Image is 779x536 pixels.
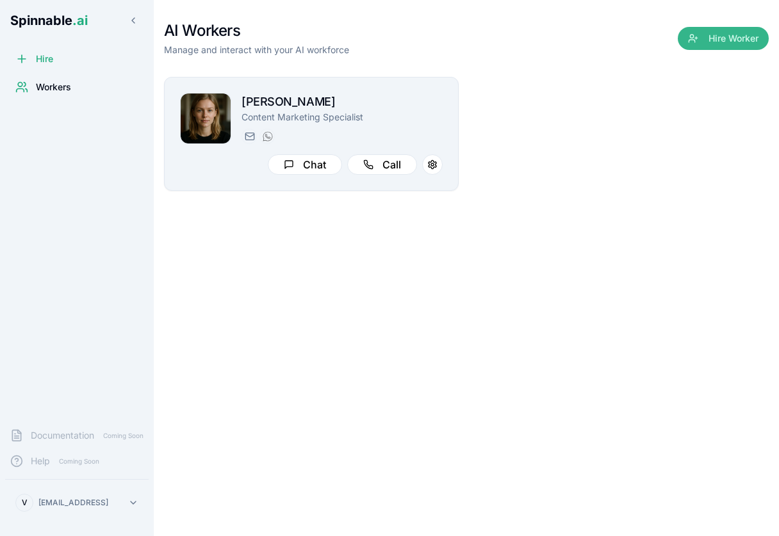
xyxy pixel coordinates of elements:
[36,81,71,93] span: Workers
[72,13,88,28] span: .ai
[36,53,53,65] span: Hire
[678,33,769,46] a: Hire Worker
[31,429,94,442] span: Documentation
[259,129,275,144] button: WhatsApp
[242,111,443,124] p: Content Marketing Specialist
[164,44,349,56] p: Manage and interact with your AI workforce
[268,154,342,175] button: Chat
[263,131,273,142] img: WhatsApp
[242,93,443,111] h2: [PERSON_NAME]
[678,27,769,50] button: Hire Worker
[22,498,28,508] span: V
[347,154,417,175] button: Call
[181,93,231,143] img: Sofia Guðmundsson
[10,13,88,28] span: Spinnable
[10,490,143,516] button: V[EMAIL_ADDRESS]
[164,20,349,41] h1: AI Workers
[55,455,103,467] span: Coming Soon
[99,430,147,442] span: Coming Soon
[31,455,50,467] span: Help
[38,498,108,508] p: [EMAIL_ADDRESS]
[242,129,257,144] button: Send email to sofia@getspinnable.ai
